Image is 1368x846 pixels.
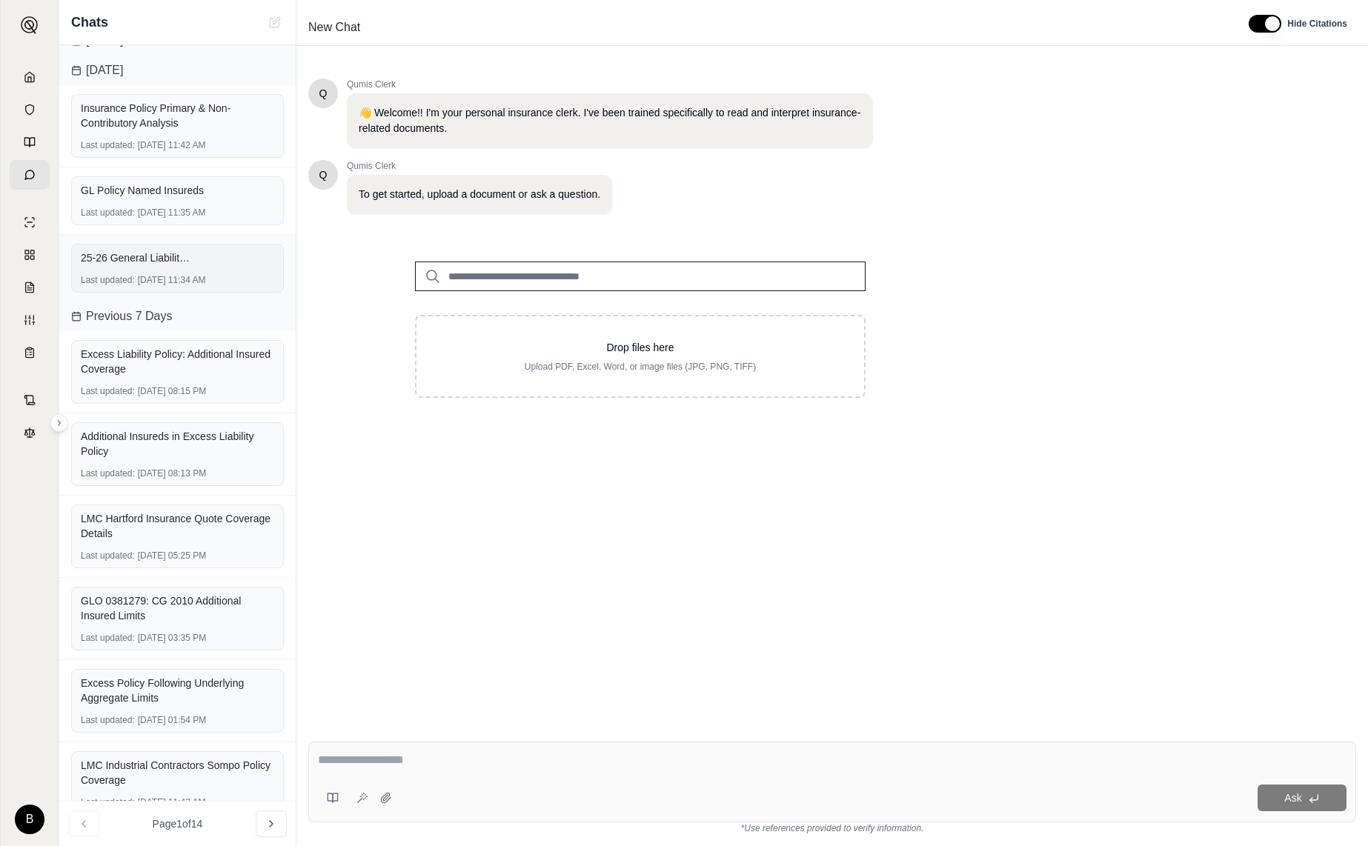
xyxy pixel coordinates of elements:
[15,10,44,40] button: Expand sidebar
[81,714,135,726] span: Last updated:
[359,187,600,202] p: To get started, upload a document or ask a question.
[81,550,135,562] span: Last updated:
[81,632,135,644] span: Last updated:
[81,274,135,286] span: Last updated:
[81,429,274,459] div: Additional Insureds in Excess Liability Policy
[10,160,50,190] a: Chat
[81,139,135,151] span: Last updated:
[10,273,50,302] a: Claim Coverage
[359,105,861,136] p: 👋 Welcome!! I'm your personal insurance clerk. I've been trained specifically to read and interpr...
[1258,785,1347,811] button: Ask
[10,385,50,415] a: Contract Analysis
[302,16,366,39] span: New Chat
[81,207,274,219] div: [DATE] 11:35 AM
[81,385,274,397] div: [DATE] 08:15 PM
[10,207,50,237] a: Single Policy
[81,274,274,286] div: [DATE] 11:34 AM
[266,13,284,31] button: New Chat
[347,160,612,172] span: Qumis Clerk
[15,805,44,834] div: B
[10,95,50,124] a: Documents Vault
[302,16,1231,39] div: Edit Title
[81,511,274,541] div: LMC Hartford Insurance Quote Coverage Details
[10,338,50,367] a: Coverage Table
[10,418,50,447] a: Legal Search Engine
[10,240,50,270] a: Policy Comparisons
[81,101,274,130] div: Insurance Policy Primary & Non-Contributory Analysis
[347,79,873,90] span: Qumis Clerk
[81,714,274,726] div: [DATE] 01:54 PM
[10,305,50,335] a: Custom Report
[50,414,68,432] button: Expand sidebar
[81,250,192,265] span: 25-26 General Liability Policy.PDF
[21,16,39,34] img: Expand sidebar
[440,361,840,373] p: Upload PDF, Excel, Word, or image files (JPG, PNG, TIFF)
[319,86,328,101] span: Hello
[81,593,274,623] div: GLO 0381279: CG 2010 Additional Insured Limits
[81,347,274,376] div: Excess Liability Policy: Additional Insured Coverage
[153,816,203,831] span: Page 1 of 14
[10,127,50,157] a: Prompt Library
[81,385,135,397] span: Last updated:
[59,302,296,331] div: Previous 7 Days
[81,467,135,479] span: Last updated:
[440,340,840,355] p: Drop files here
[81,796,135,808] span: Last updated:
[81,467,274,479] div: [DATE] 08:13 PM
[59,56,296,85] div: [DATE]
[81,183,274,198] div: GL Policy Named Insureds
[81,676,274,705] div: Excess Policy Following Underlying Aggregate Limits
[81,139,274,151] div: [DATE] 11:42 AM
[81,796,274,808] div: [DATE] 11:43 AM
[1287,18,1347,30] span: Hide Citations
[81,550,274,562] div: [DATE] 05:25 PM
[1284,792,1301,804] span: Ask
[81,632,274,644] div: [DATE] 03:35 PM
[71,12,108,33] span: Chats
[81,207,135,219] span: Last updated:
[10,62,50,92] a: Home
[319,167,328,182] span: Hello
[81,758,274,787] div: LMC Industrial Contractors Sompo Policy Coverage
[308,822,1356,834] div: *Use references provided to verify information.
